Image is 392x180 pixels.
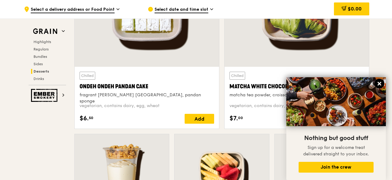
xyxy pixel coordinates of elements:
span: Highlights [33,40,51,44]
button: Close [374,79,384,89]
div: fragrant [PERSON_NAME] [GEOGRAPHIC_DATA], pandan sponge [80,92,214,104]
div: matcha tea powder, croissant, white chocolate [229,92,364,98]
div: vegetarian, contains dairy, egg, wheat [80,103,214,109]
span: 00 [238,115,243,120]
div: vegetarian, contains dairy, egg, wheat [229,103,364,109]
span: Regulars [33,47,49,51]
div: Ondeh Ondeh Pandan Cake [80,82,214,91]
span: Nothing but good stuff [304,134,368,142]
span: Sign up for a welcome treat delivered straight to your inbox. [303,145,369,157]
img: Ember Smokery web logo [31,89,59,102]
button: Join the crew [299,162,374,173]
span: Select date and time slot [155,6,208,13]
div: Chilled [229,72,245,80]
span: Bundles [33,54,47,59]
span: $0.00 [348,6,362,12]
div: Add [185,114,214,124]
span: Drinks [33,77,44,81]
span: Sides [33,62,43,66]
span: $6. [80,114,89,123]
div: Matcha White Chocolate Croissants [229,82,364,91]
img: DSC07876-Edit02-Large.jpeg [286,77,386,126]
div: Chilled [80,72,95,80]
span: 50 [89,115,93,120]
span: Desserts [33,69,49,74]
span: Select a delivery address or Food Point [31,6,115,13]
span: $7. [229,114,238,123]
img: Grain web logo [31,26,59,37]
